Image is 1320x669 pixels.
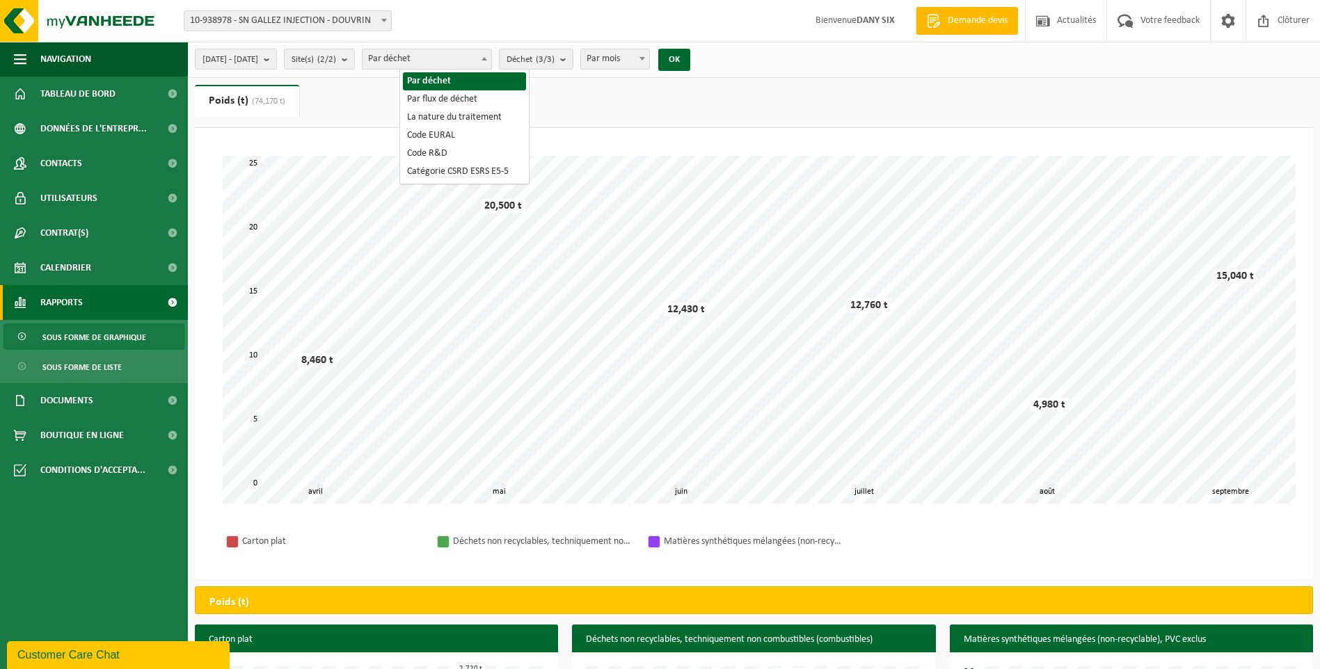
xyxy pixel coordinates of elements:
button: Site(s)(2/2) [284,49,355,70]
span: Calendrier [40,250,91,285]
div: 12,430 t [664,303,708,316]
span: Conditions d'accepta... [40,453,145,487]
span: Boutique en ligne [40,418,124,453]
span: 10-938978 - SN GALLEZ INJECTION - DOUVRIN [184,11,391,31]
a: Demande devis [916,7,1018,35]
span: Par déchet [363,49,491,69]
span: Utilisateurs [40,181,97,216]
span: [DATE] - [DATE] [202,49,258,70]
div: Déchets non recyclables, techniquement non combustibles (combustibles) [453,533,634,550]
li: Code EURAL [403,127,526,145]
div: 12,760 t [847,298,891,312]
div: 4,980 t [1030,398,1069,412]
span: (74,170 t) [248,97,285,106]
count: (2/2) [317,55,336,64]
span: Sous forme de liste [42,354,122,380]
li: Catégorie CSRD ESRS E5-5 [403,163,526,181]
li: La nature du traitement [403,108,526,127]
span: Site(s) [292,49,336,70]
span: Contrat(s) [40,216,88,250]
span: Par mois [581,49,649,69]
a: Sous forme de graphique [3,323,184,350]
count: (3/3) [536,55,555,64]
a: Sous forme de liste [3,353,184,380]
li: Par déchet [403,72,526,90]
div: Carton plat [242,533,423,550]
span: Tableau de bord [40,76,116,111]
span: Déchet [507,49,555,70]
span: Documents [40,383,93,418]
span: 10-938978 - SN GALLEZ INJECTION - DOUVRIN [184,10,392,31]
h3: Déchets non recyclables, techniquement non combustibles (combustibles) [572,624,935,655]
span: Par mois [580,49,650,70]
iframe: chat widget [7,638,232,669]
span: Sous forme de graphique [42,324,146,350]
h3: Matières synthétiques mélangées (non-recyclable), PVC exclus [950,624,1313,655]
span: Contacts [40,146,82,181]
button: OK [658,49,690,71]
div: 20,500 t [481,199,525,213]
span: Demande devis [944,14,1011,28]
h2: Poids (t) [196,587,263,618]
div: 15,040 t [1213,269,1257,283]
div: 8,460 t [298,353,337,367]
button: [DATE] - [DATE] [195,49,277,70]
a: Poids (t) [195,85,299,117]
button: Déchet(3/3) [499,49,573,70]
span: Rapports [40,285,83,320]
div: Matières synthétiques mélangées (non-recyclable), PVC exclus [664,533,845,550]
h3: Carton plat [195,624,558,655]
li: Par flux de déchet [403,90,526,108]
span: Par déchet [362,49,492,70]
strong: DANY SIX [857,15,895,26]
li: Code R&D [403,145,526,163]
span: Navigation [40,42,91,76]
span: Données de l'entrepr... [40,111,147,146]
